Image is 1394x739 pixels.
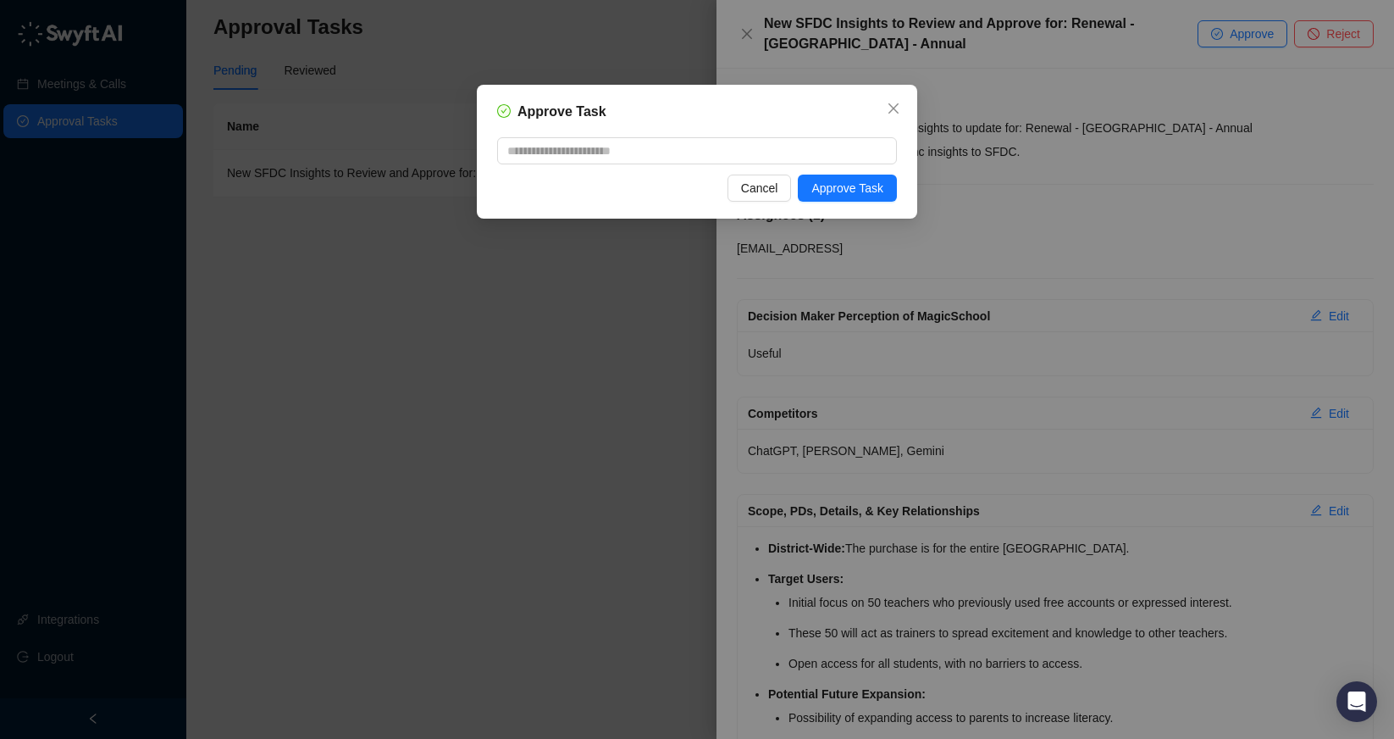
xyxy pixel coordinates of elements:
span: Approve Task [811,179,883,197]
span: Cancel [741,179,778,197]
button: Close [880,95,907,122]
div: Open Intercom Messenger [1336,681,1377,722]
button: Approve Task [798,175,897,202]
span: close [887,102,900,115]
h5: Approve Task [517,102,606,122]
span: check-circle [497,104,511,118]
button: Cancel [727,175,792,202]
